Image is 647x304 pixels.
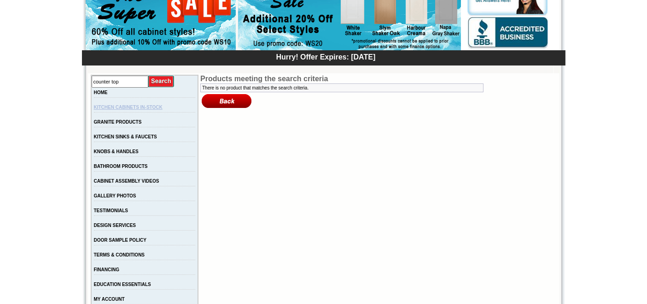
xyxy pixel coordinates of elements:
[94,238,146,243] a: DOOR SAMPLE POLICY
[201,84,483,91] td: There is no product that matches the search criteria.
[87,52,565,61] div: Hurry! Offer Expires: [DATE]
[94,297,125,302] a: MY ACCOUNT
[94,119,142,125] a: GRANITE PRODUCTS
[94,90,108,95] a: HOME
[94,223,136,228] a: DESIGN SERVICES
[200,93,253,109] img: Back
[94,164,148,169] a: BATHROOM PRODUCTS
[94,134,157,139] a: KITCHEN SINKS & FAUCETS
[148,75,175,88] input: Submit
[94,179,159,184] a: CABINET ASSEMBLY VIDEOS
[94,282,151,287] a: EDUCATION ESSENTIALS
[200,75,498,83] td: Products meeting the search criteria
[94,149,139,154] a: KNOBS & HANDLES
[94,193,136,198] a: GALLERY PHOTOS
[94,252,145,257] a: TERMS & CONDITIONS
[94,105,163,110] a: KITCHEN CABINETS IN-STOCK
[94,267,120,272] a: FINANCING
[94,208,128,213] a: TESTIMONIALS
